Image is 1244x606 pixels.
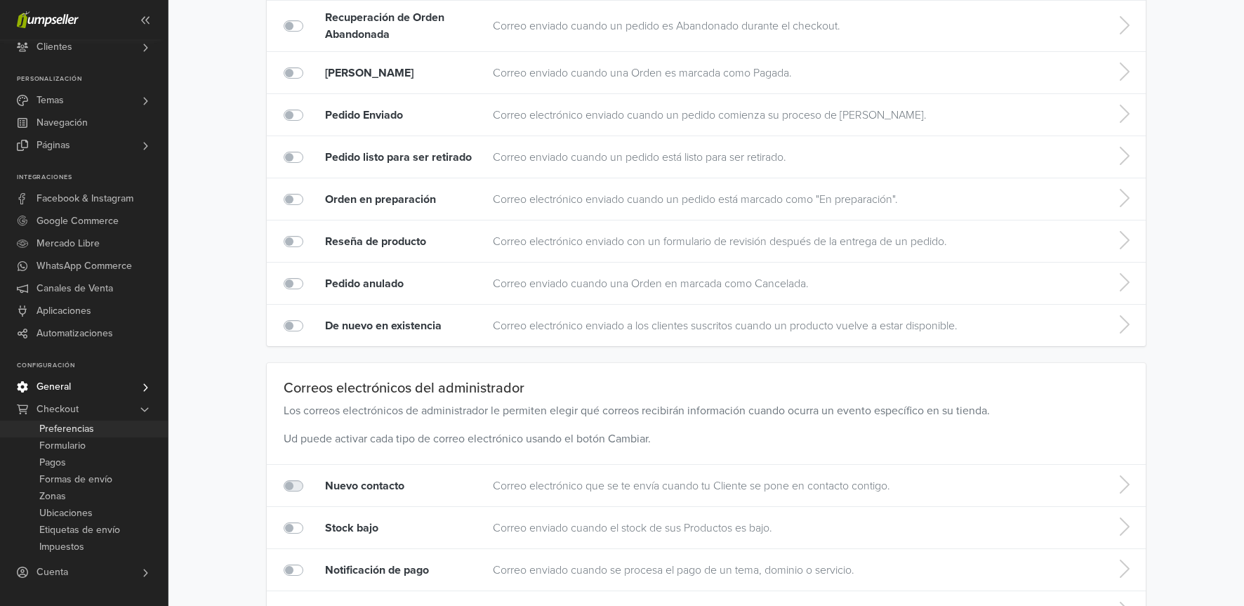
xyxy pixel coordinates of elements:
p: Los correos electrónicos de administrador le permiten elegir qué correos recibirán información cu... [284,402,1129,419]
td: Correo electrónico que se te envía cuando tu Cliente se pone en contacto contigo. [486,465,1101,507]
span: Google Commerce [37,210,119,232]
span: Clientes [37,36,72,58]
span: Cuenta [37,561,68,584]
td: Nuevo contacto [311,465,486,507]
td: Correo enviado cuando se procesa el pago de un tema, dominio o servicio. [486,549,1101,591]
td: Pedido Enviado [311,94,486,136]
h5: Correos electrónicos del administrador [284,380,1129,397]
p: Ud puede activar cada tipo de correo electrónico usando el botón Cambiar. [284,430,1129,447]
td: Notificación de pago [311,549,486,591]
td: Pedido listo para ser retirado [311,136,486,178]
td: Correo enviado cuando un pedido está listo para ser retirado. [486,136,1101,178]
span: Formulario [39,437,86,454]
td: Pedido anulado [311,263,486,305]
td: De nuevo en existencia [311,305,486,347]
span: Zonas [39,488,66,505]
span: Canales de Venta [37,277,113,300]
td: Correo enviado cuando un pedido es Abandonado durante el checkout. [486,1,1101,52]
td: Correo electrónico enviado cuando un pedido comienza su proceso de [PERSON_NAME]. [486,94,1101,136]
span: Etiquetas de envío [39,522,120,539]
td: Correo enviado cuando una Orden es marcada como Pagada. [486,52,1101,94]
span: Navegación [37,112,88,134]
td: Correo electrónico enviado cuando un pedido está marcado como "En preparación". [486,178,1101,220]
td: Recuperación de Orden Abandonada [311,1,486,52]
td: Correo electrónico enviado a los clientes suscritos cuando un producto vuelve a estar disponible. [486,305,1101,347]
span: Temas [37,89,64,112]
td: Reseña de producto [311,220,486,263]
p: Integraciones [17,173,168,182]
span: Mercado Libre [37,232,100,255]
span: General [37,376,71,398]
p: Configuración [17,362,168,370]
td: Correo electrónico enviado con un formulario de revisión después de la entrega de un pedido. [486,220,1101,263]
span: Facebook & Instagram [37,187,133,210]
td: Correo enviado cuando el stock de sus Productos es bajo. [486,507,1101,549]
span: Aplicaciones [37,300,91,322]
td: Orden en preparación [311,178,486,220]
span: Impuestos [39,539,84,555]
td: Stock bajo [311,507,486,549]
span: Páginas [37,134,70,157]
span: Automatizaciones [37,322,113,345]
span: Checkout [37,398,79,421]
span: WhatsApp Commerce [37,255,132,277]
span: Formas de envío [39,471,112,488]
p: Personalización [17,75,168,84]
span: Preferencias [39,421,94,437]
span: Pagos [39,454,66,471]
td: [PERSON_NAME] [311,52,486,94]
td: Correo enviado cuando una Orden en marcada como Cancelada. [486,263,1101,305]
span: Ubicaciones [39,505,93,522]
